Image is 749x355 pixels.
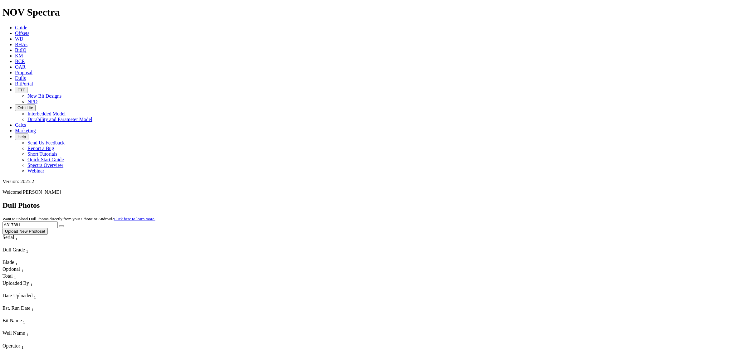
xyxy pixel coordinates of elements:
small: Want to upload Dull Photos directly from your iPhone or Android? [2,216,155,221]
a: Send Us Feedback [27,140,65,145]
span: [PERSON_NAME] [21,189,61,195]
a: BitPortal [15,81,33,86]
span: FTT [17,88,25,92]
span: Sort None [26,247,28,252]
div: Optional Sort None [2,266,24,273]
div: Bit Name Sort None [2,318,91,325]
span: Sort None [15,235,17,240]
sub: 1 [30,282,32,287]
sub: 1 [32,307,34,312]
div: Dull Grade Sort None [2,247,46,254]
a: Webinar [27,168,44,173]
a: WD [15,36,23,41]
a: Spectra Overview [27,163,63,168]
div: Date Uploaded Sort None [2,293,49,300]
a: Guide [15,25,27,30]
div: Column Menu [2,241,29,247]
input: Search Serial Number [2,221,58,228]
span: Sort None [32,305,34,311]
sub: 1 [22,345,24,350]
span: Sort None [21,266,23,272]
span: Operator [2,343,20,348]
div: Sort None [2,235,29,247]
a: BHAs [15,42,27,47]
span: Dull Grade [2,247,25,252]
a: Offsets [15,31,29,36]
button: Upload New Photoset [2,228,48,235]
span: KM [15,53,23,58]
span: Sort None [15,260,17,265]
span: Sort None [26,330,28,336]
div: Total Sort None [2,273,24,280]
div: Sort None [2,247,46,260]
sub: 1 [23,320,25,324]
span: Date Uploaded [2,293,32,298]
span: Bit Name [2,318,22,323]
span: Uploaded By [2,280,29,286]
sub: 1 [15,261,17,266]
span: Optional [2,266,20,272]
span: Est. Run Date [2,305,30,311]
h2: Dull Photos [2,201,747,210]
a: Calcs [15,122,26,128]
a: Report a Bug [27,146,54,151]
a: New Bit Designs [27,93,61,99]
sub: 1 [34,295,36,299]
div: Column Menu [2,254,46,260]
div: Sort None [2,273,24,280]
a: BitIQ [15,47,26,53]
span: Serial [2,235,14,240]
div: Well Name Sort None [2,330,91,337]
a: Quick Start Guide [27,157,64,162]
div: Sort None [2,318,91,330]
div: Version: 2025.2 [2,179,747,184]
span: Sort None [22,343,24,348]
span: Total [2,273,13,279]
a: Durability and Parameter Model [27,117,92,122]
a: Interbedded Model [27,111,66,116]
a: Proposal [15,70,32,75]
span: Sort None [34,293,36,298]
span: Help [17,134,26,139]
div: Blade Sort None [2,260,24,266]
span: OrbitLite [17,105,33,110]
div: Est. Run Date Sort None [2,305,46,312]
span: Sort None [30,280,32,286]
sub: 1 [15,236,17,241]
span: Well Name [2,330,25,336]
div: Sort None [2,266,24,273]
div: Column Menu [2,338,91,343]
a: Short Tutorials [27,151,57,157]
sub: 1 [26,333,28,337]
div: Serial Sort None [2,235,29,241]
div: Operator Sort None [2,343,91,350]
div: Sort None [2,260,24,266]
span: Blade [2,260,14,265]
div: Sort None [2,330,91,343]
sub: 1 [21,268,23,273]
h1: NOV Spectra [2,7,747,18]
a: Dulls [15,75,26,81]
a: BCR [15,59,25,64]
a: OAR [15,64,26,70]
a: Click here to learn more. [114,216,155,221]
sub: 1 [26,249,28,254]
span: Sort None [23,318,25,323]
div: Uploaded By Sort None [2,280,91,287]
span: Sort None [14,273,16,279]
div: Column Menu [2,312,46,318]
button: OrbitLite [15,105,36,111]
div: Sort None [2,305,46,318]
a: Marketing [15,128,36,133]
div: Sort None [2,280,91,293]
